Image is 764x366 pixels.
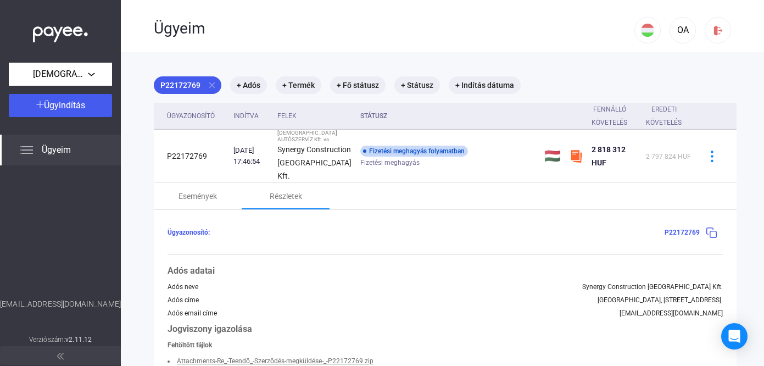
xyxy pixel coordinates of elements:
[20,143,33,157] img: list.svg
[700,145,723,168] button: more-blue
[168,341,723,349] div: Feltöltött fájlok
[706,227,717,239] img: copy-blue
[177,357,373,365] a: Attachments-Re_-Teendő_-Szerződés-megküldése-_-P22172769.zip
[33,68,88,81] span: [DEMOGRAPHIC_DATA] AUTÓSZERVÍZ Kft.
[276,76,321,94] mat-chip: + Termék
[233,109,259,123] div: Indítva
[592,145,626,167] span: 2 818 312 HUF
[646,103,691,129] div: Eredeti követelés
[277,130,352,143] div: [DEMOGRAPHIC_DATA] AUTÓSZERVÍZ Kft. vs
[154,130,229,183] td: P22172769
[230,76,267,94] mat-chip: + Adós
[592,103,627,129] div: Fennálló követelés
[712,25,724,36] img: logout-red
[277,145,352,180] strong: Synergy Construction [GEOGRAPHIC_DATA] Kft.
[700,221,723,244] button: copy-blue
[356,103,540,130] th: Státusz
[330,76,386,94] mat-chip: + Fő státusz
[167,109,225,123] div: Ügyazonosító
[634,17,661,43] button: HU
[646,103,682,129] div: Eredeti követelés
[540,130,565,183] td: 🇭🇺
[721,323,748,350] div: Open Intercom Messenger
[646,153,691,160] span: 2 797 824 HUF
[168,264,723,278] div: Adós adatai
[233,109,269,123] div: Indítva
[673,24,692,37] div: OA
[42,143,71,157] span: Ügyeim
[582,283,723,291] div: Synergy Construction [GEOGRAPHIC_DATA] Kft.
[168,296,199,304] div: Adós címe
[168,229,210,236] span: Ügyazonosító:
[665,229,700,236] span: P22172769
[277,109,352,123] div: Felek
[9,63,112,86] button: [DEMOGRAPHIC_DATA] AUTÓSZERVÍZ Kft.
[670,17,696,43] button: OA
[207,80,217,90] mat-icon: close
[36,101,44,108] img: plus-white.svg
[270,190,302,203] div: Részletek
[9,94,112,117] button: Ügyindítás
[44,100,85,110] span: Ügyindítás
[641,24,654,37] img: HU
[168,323,723,336] div: Jogviszony igazolása
[179,190,217,203] div: Események
[449,76,521,94] mat-chip: + Indítás dátuma
[33,20,88,43] img: white-payee-white-dot.svg
[394,76,440,94] mat-chip: + Státusz
[168,283,198,291] div: Adós neve
[167,109,215,123] div: Ügyazonosító
[57,353,64,359] img: arrow-double-left-grey.svg
[360,146,468,157] div: Fizetési meghagyás folyamatban
[592,103,637,129] div: Fennálló követelés
[233,145,269,167] div: [DATE] 17:46:54
[620,309,723,317] div: [EMAIL_ADDRESS][DOMAIN_NAME]
[154,19,634,38] div: Ügyeim
[65,336,92,343] strong: v2.11.12
[705,17,731,43] button: logout-red
[706,151,718,162] img: more-blue
[598,296,723,304] div: [GEOGRAPHIC_DATA], [STREET_ADDRESS].
[570,149,583,163] img: szamlazzhu-mini
[277,109,297,123] div: Felek
[168,309,217,317] div: Adós email címe
[360,156,420,169] span: Fizetési meghagyás
[154,76,221,94] mat-chip: P22172769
